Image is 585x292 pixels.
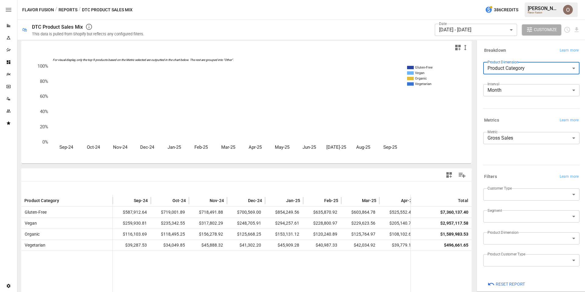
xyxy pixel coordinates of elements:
[192,229,224,240] span: $156,278.92
[415,82,431,86] text: Vegetarian
[487,251,525,257] label: Product Customer Type
[483,84,580,96] div: Month
[487,208,502,213] label: Segment
[42,139,48,145] text: 0%
[116,240,148,251] span: $39,287.53
[134,198,148,204] span: Sep-24
[344,207,376,218] span: $603,864.78
[210,198,224,204] span: Nov-24
[522,24,562,35] button: Customize
[440,229,468,240] div: $1,589,983.53
[116,207,148,218] span: $587,912.64
[306,218,338,229] span: $228,800.97
[560,174,579,180] span: Learn more
[22,232,40,237] span: Organic
[22,221,37,226] span: Vegan
[440,207,468,218] div: $7,360,137.40
[268,207,300,218] span: $854,249.56
[168,144,181,150] text: Jan-25
[53,58,234,62] text: For visual display, only the top 9 products based on the Metric selected are outputted in the cha...
[40,109,48,114] text: 40%
[275,144,289,150] text: May-25
[116,218,148,229] span: $259,930.81
[494,6,518,14] span: 386 Credits
[21,54,471,163] svg: A chart.
[154,218,186,229] span: $235,342.55
[194,144,208,150] text: Feb-25
[559,1,576,18] button: Oleksii Flok
[382,207,414,218] span: $525,552.46
[487,186,512,191] label: Customer Type
[268,229,300,240] span: $153,131.12
[79,6,81,14] div: /
[415,71,424,75] text: Vegan
[383,144,397,150] text: Sep-25
[113,144,128,150] text: Nov-24
[58,6,77,14] button: Reports
[483,62,580,74] div: Product Category
[487,129,498,134] label: Metric
[392,196,400,205] button: Sort
[154,207,186,218] span: $719,001.89
[22,210,47,215] span: Gluten-Free
[22,6,54,14] button: Flavor Fusion
[563,5,573,15] img: Oleksii Flok
[496,280,525,288] span: Reset Report
[344,218,376,229] span: $229,623.56
[306,240,338,251] span: $40,987.33
[24,198,59,204] span: Product Category
[483,279,529,290] button: Reset Report
[268,218,300,229] span: $294,257.61
[528,5,559,11] div: [PERSON_NAME]
[324,198,338,204] span: Feb-25
[573,26,580,33] button: Download report
[277,196,285,205] button: Sort
[172,198,186,204] span: Oct-24
[353,196,361,205] button: Sort
[22,243,45,247] span: Vegetarian
[230,207,262,218] span: $700,569.00
[192,240,224,251] span: $45,888.32
[483,132,580,144] div: Gross Sales
[230,218,262,229] span: $248,705.91
[32,32,144,36] div: This data is pulled from Shopify but reflects any configured filters.
[560,117,579,123] span: Learn more
[59,144,73,150] text: Sep-24
[87,144,100,150] text: Oct-24
[249,144,262,150] text: Apr-25
[40,94,48,99] text: 60%
[484,47,506,54] h6: Breakdown
[560,48,579,54] span: Learn more
[362,198,376,204] span: Mar-25
[483,4,521,16] button: 386Credits
[154,229,186,240] span: $118,495.25
[40,124,48,130] text: 20%
[484,173,497,180] h6: Filters
[487,230,518,235] label: Product Dimension
[458,198,468,203] div: Total
[415,66,433,69] text: Gluten-Free
[154,240,186,251] span: $34,049.85
[248,198,262,204] span: Dec-24
[306,229,338,240] span: $120,240.89
[455,168,469,182] button: Manage Columns
[116,229,148,240] span: $116,103.69
[40,79,48,84] text: 80%
[439,21,447,26] label: Date
[415,77,427,80] text: Organic
[528,11,559,14] div: Flavor Fusion
[200,196,209,205] button: Sort
[239,196,247,205] button: Sort
[306,207,338,218] span: $635,870.92
[382,229,414,240] span: $108,102.68
[487,81,499,87] label: Interval
[60,196,68,205] button: Sort
[326,144,346,150] text: [DATE]-25
[221,144,235,150] text: Mar-25
[230,229,262,240] span: $125,668.25
[192,207,224,218] span: $718,491.88
[140,144,154,150] text: Dec-24
[564,26,571,33] button: Schedule report
[440,218,468,229] div: $2,957,117.58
